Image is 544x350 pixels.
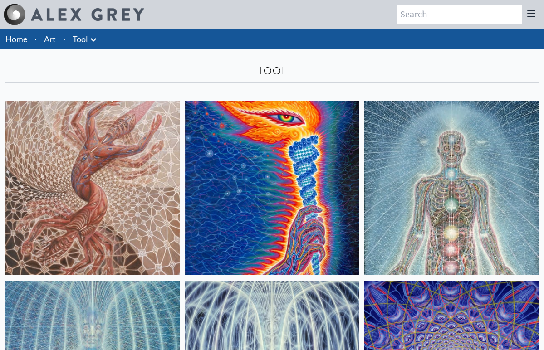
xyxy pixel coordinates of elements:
div: Tool [5,63,539,78]
li: · [59,29,69,49]
li: · [31,29,40,49]
a: Art [44,33,56,45]
a: Tool [73,33,88,45]
input: Search [397,5,522,24]
a: Home [5,34,27,44]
